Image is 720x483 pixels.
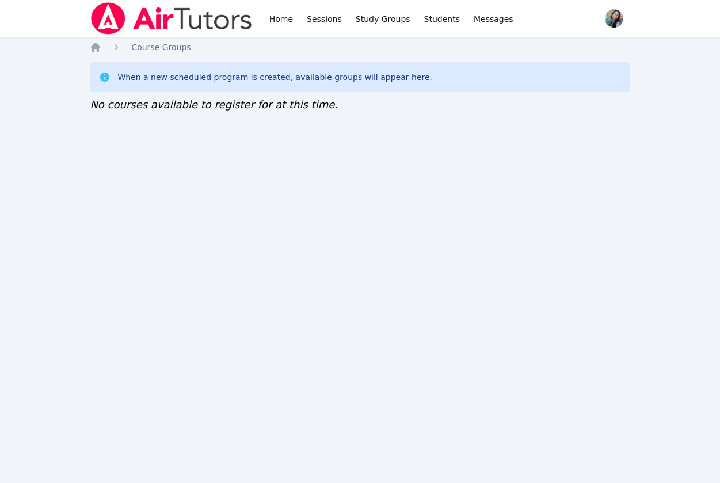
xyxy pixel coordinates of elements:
span: Course Groups [131,43,191,52]
img: Air Tutors [90,2,253,35]
nav: Breadcrumb [90,41,630,53]
div: When a new scheduled program is created, available groups will appear here. [117,71,432,83]
a: Course Groups [131,41,191,53]
span: No courses available to register for at this time. [90,98,338,111]
span: Messages [474,13,513,25]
